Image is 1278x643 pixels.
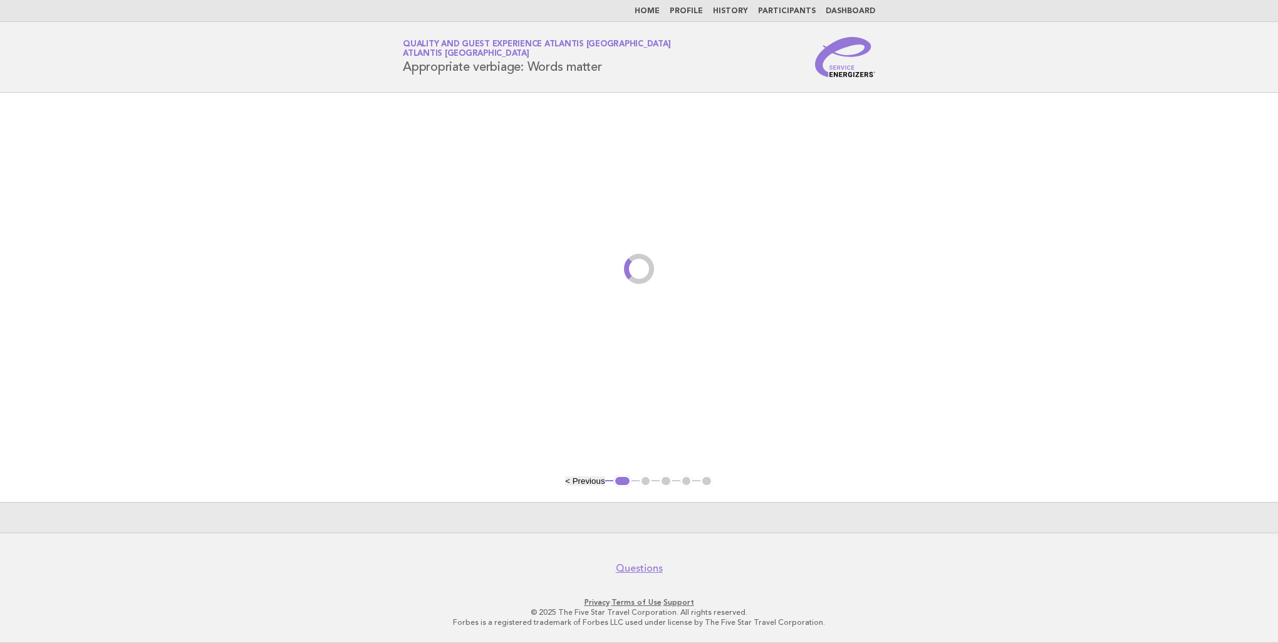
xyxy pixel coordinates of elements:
a: Profile [670,8,703,15]
a: Home [635,8,660,15]
p: © 2025 The Five Star Travel Corporation. All rights reserved. [256,607,1022,617]
a: Terms of Use [611,598,662,607]
a: Support [663,598,694,607]
h1: Appropriate verbiage: Words matter [403,41,670,73]
a: Quality and Guest Experience Atlantis [GEOGRAPHIC_DATA]Atlantis [GEOGRAPHIC_DATA] [403,40,670,58]
a: Dashboard [826,8,875,15]
img: Service Energizers [815,37,875,77]
a: Privacy [584,598,610,607]
a: Questions [616,562,663,575]
a: History [713,8,748,15]
a: Participants [758,8,816,15]
p: Forbes is a registered trademark of Forbes LLC used under license by The Five Star Travel Corpora... [256,617,1022,627]
span: Atlantis [GEOGRAPHIC_DATA] [403,50,529,58]
p: · · [256,597,1022,607]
